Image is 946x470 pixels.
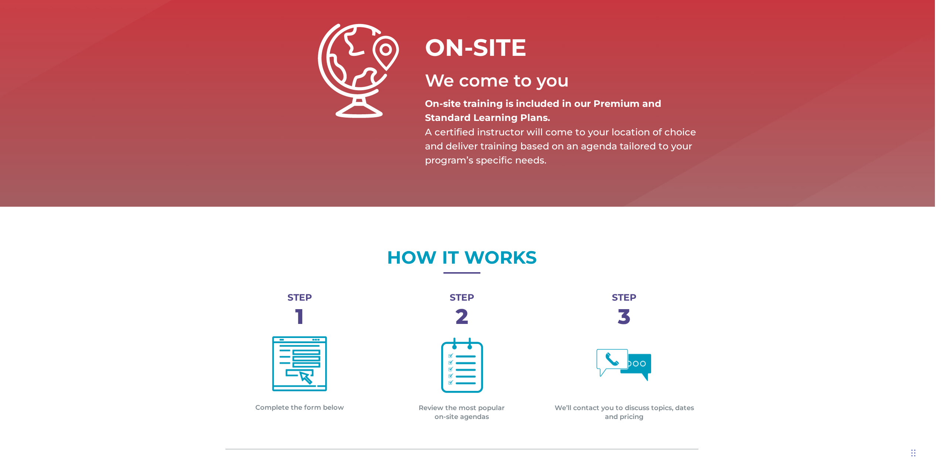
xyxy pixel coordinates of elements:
h3: STEP [388,293,536,306]
iframe: Chat Widget [780,173,946,470]
strong: On-site training is included in our Premium and Standard Learning Plans. [425,98,661,123]
div: We come to you [425,64,698,97]
h3: STEP [225,293,374,306]
div: Drag [911,442,916,464]
h3: STEP [550,293,698,306]
h2: HOW IT WORKS [225,246,698,273]
h4: 1 [225,306,374,331]
h4: 2 [388,306,536,331]
p: Complete the form below [225,403,374,412]
h1: ON-SITE [425,32,621,67]
p: Review the most popular on-site agendas [388,404,536,422]
img: onsite-white-256px [318,24,399,118]
h4: 3 [550,306,698,331]
span: A certified instructor will come to your location of choice and deliver training based on an agen... [425,126,696,166]
span: We’ll contact you to discuss topics, dates and pricing [555,404,694,421]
